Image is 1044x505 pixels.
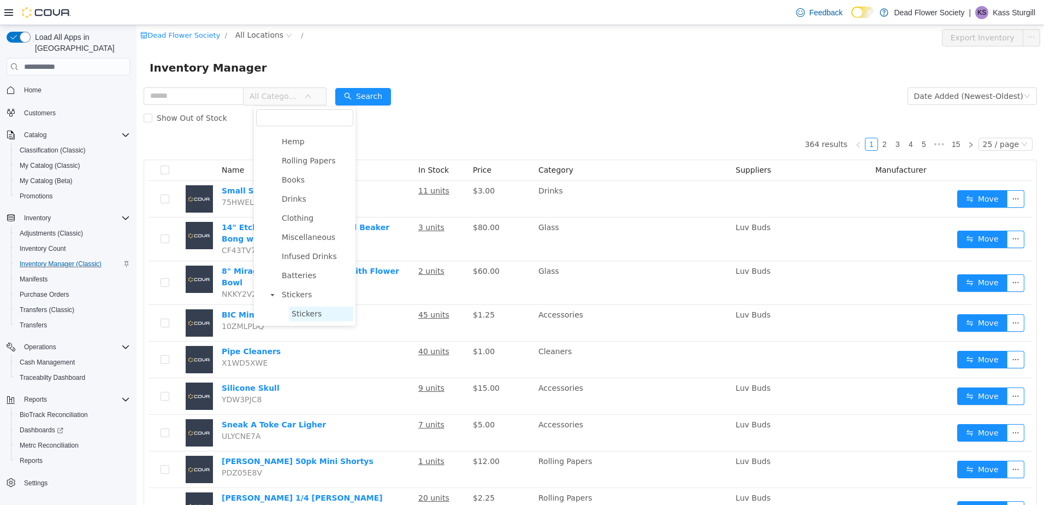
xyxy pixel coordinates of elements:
[20,161,80,170] span: My Catalog (Classic)
[20,84,46,97] a: Home
[85,468,246,489] a: [PERSON_NAME] 1/4 [PERSON_NAME] Cones 6pk
[20,340,130,354] span: Operations
[846,113,882,125] div: 25 / page
[15,356,130,369] span: Cash Management
[728,113,742,126] li: 1
[742,113,754,125] a: 2
[15,257,106,271] a: Inventory Manager (Classic)
[11,370,134,385] button: Traceabilty Dashboard
[145,112,168,121] span: Hemp
[15,454,130,467] span: Reports
[831,116,838,123] i: icon: right
[20,306,74,314] span: Transfers (Classic)
[11,453,134,468] button: Reports
[15,190,57,203] a: Promotions
[155,284,185,293] span: Stickers
[599,468,634,477] span: Luv Buds
[20,83,130,97] span: Home
[336,359,363,367] span: $15.00
[398,390,595,426] td: Accessories
[11,189,134,204] button: Promotions
[15,242,130,255] span: Inventory Count
[20,260,102,268] span: Inventory Manager (Classic)
[719,116,725,123] i: icon: left
[398,353,595,390] td: Accessories
[15,144,130,157] span: Classification (Classic)
[143,224,217,239] span: Infused Drinks
[20,476,130,490] span: Settings
[15,319,51,332] a: Transfers
[886,4,904,21] button: icon: ellipsis
[11,438,134,453] button: Metrc Reconciliation
[15,371,130,384] span: Traceabilty Dashboard
[15,439,130,452] span: Metrc Reconciliation
[870,399,888,416] button: icon: ellipsis
[821,476,871,494] button: icon: swapMove
[85,140,108,149] span: Name
[336,198,363,207] span: $80.00
[870,326,888,343] button: icon: ellipsis
[870,205,888,223] button: icon: ellipsis
[599,242,634,250] span: Luv Buds
[811,113,828,126] li: 15
[821,165,871,183] button: icon: swapMove
[85,221,124,230] span: CF43TV74
[85,265,126,273] span: NKKY2V2N
[402,140,437,149] span: Category
[398,280,595,316] td: Accessories
[887,68,894,75] i: icon: down
[870,436,888,453] button: icon: ellipsis
[49,160,76,187] img: Small Starbucks Mocha Frappe placeholder
[715,113,728,126] li: Previous Page
[168,68,175,75] i: icon: down
[599,395,634,404] span: Luv Buds
[143,109,217,124] span: Hemp
[336,322,358,331] span: $1.00
[336,432,363,441] span: $12.00
[143,262,217,277] span: Stickers
[85,161,218,170] a: Small Starbucks Mocha Frappe
[49,321,76,348] img: Pipe Cleaners placeholder
[49,240,76,268] img: 8" MirageStone Beaker Bong with Flower Bowl placeholder
[599,198,634,207] span: Luv Buds
[85,370,125,379] span: YDW3PJC8
[15,424,130,437] span: Dashboards
[282,161,313,170] u: 11 units
[11,407,134,422] button: BioTrack Reconciliation
[599,140,634,149] span: Suppliers
[282,198,308,207] u: 3 units
[870,165,888,183] button: icon: ellipsis
[336,242,363,250] span: $60.00
[894,6,964,19] p: Dead Flower Society
[15,257,130,271] span: Inventory Manager (Classic)
[15,439,83,452] a: Metrc Reconciliation
[282,359,308,367] u: 9 units
[336,161,358,170] span: $3.00
[49,467,76,495] img: Blazy Susan 1/4 Rice Cones 6pk placeholder
[24,131,46,139] span: Catalog
[809,7,843,18] span: Feedback
[15,174,130,187] span: My Catalog (Beta)
[969,6,971,19] p: |
[15,273,52,286] a: Manifests
[49,284,76,312] img: BIC Mini placeholder
[2,210,134,226] button: Inventory
[85,407,124,415] span: ULYCNE7A
[85,333,131,342] span: X1WD5XWE
[282,285,313,294] u: 45 units
[145,189,177,197] span: Clothing
[768,113,780,125] a: 4
[828,113,841,126] li: Next Page
[20,128,130,142] span: Catalog
[870,249,888,267] button: icon: ellipsis
[11,318,134,333] button: Transfers
[11,158,134,173] button: My Catalog (Classic)
[794,113,811,126] li: Next 5 Pages
[15,227,87,240] a: Adjustments (Classic)
[11,287,134,302] button: Purchase Orders
[20,373,85,382] span: Traceabilty Dashboard
[20,212,55,225] button: Inventory
[88,6,90,14] span: /
[85,359,143,367] a: Silicone Skull
[768,113,781,126] li: 4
